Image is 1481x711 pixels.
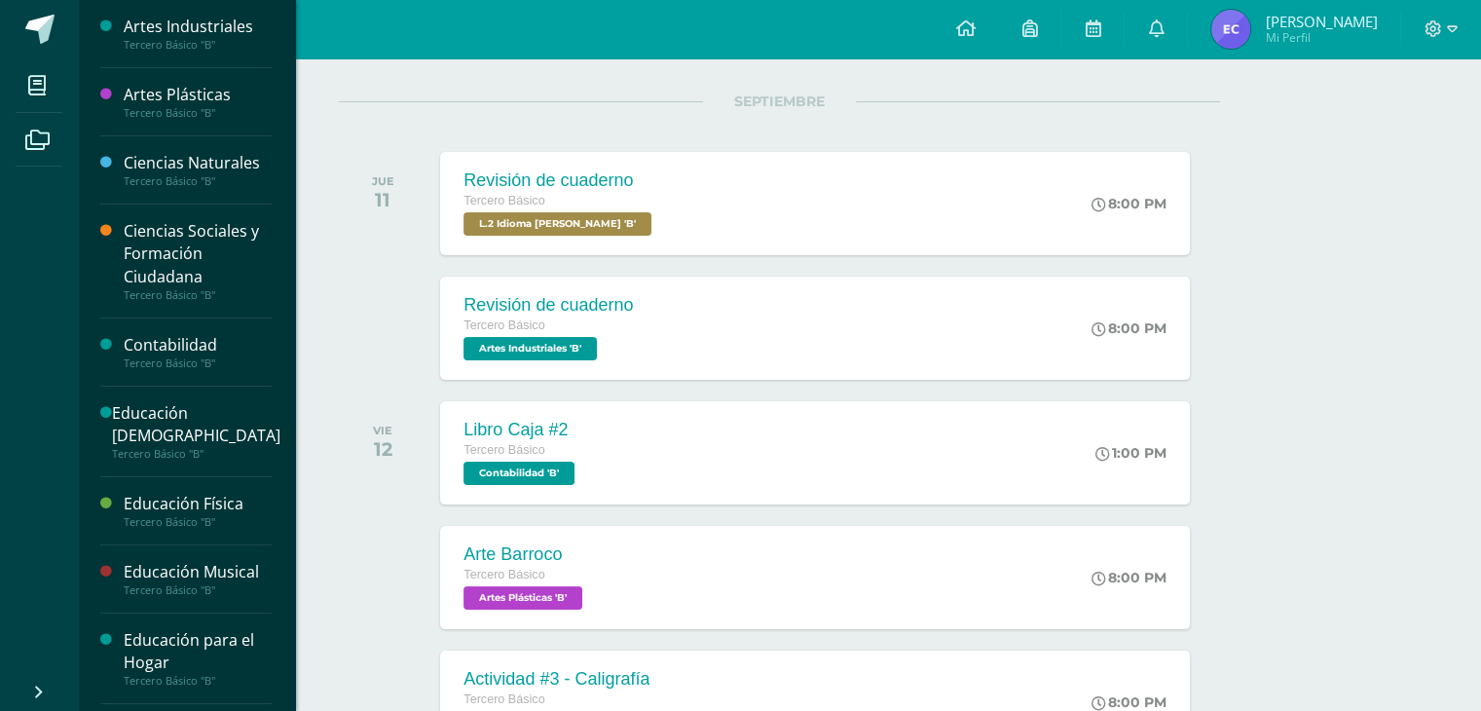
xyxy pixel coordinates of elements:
[112,402,280,461] a: Educación [DEMOGRAPHIC_DATA]Tercero Básico "B"
[463,212,651,236] span: L.2 Idioma Maya Kaqchikel 'B'
[373,437,392,461] div: 12
[372,174,394,188] div: JUE
[373,424,392,437] div: VIE
[124,152,272,174] div: Ciencias Naturales
[124,583,272,597] div: Tercero Básico "B"
[463,568,544,581] span: Tercero Básico
[372,188,394,211] div: 11
[124,16,272,52] a: Artes IndustrialesTercero Básico "B"
[463,295,633,316] div: Revisión de cuaderno
[703,93,856,110] span: SEPTIEMBRE
[124,152,272,188] a: Ciencias NaturalesTercero Básico "B"
[124,220,272,301] a: Ciencias Sociales y Formación CiudadanaTercero Básico "B"
[463,420,579,440] div: Libro Caja #2
[124,16,272,38] div: Artes Industriales
[463,337,597,360] span: Artes Industriales 'B'
[124,561,272,597] a: Educación MusicalTercero Básico "B"
[1265,12,1377,31] span: [PERSON_NAME]
[463,669,649,690] div: Actividad #3 - Caligrafía
[463,443,544,457] span: Tercero Básico
[463,586,582,610] span: Artes Plásticas 'B'
[124,629,272,688] a: Educación para el HogarTercero Básico "B"
[124,493,272,515] div: Educación Física
[124,674,272,688] div: Tercero Básico "B"
[1092,319,1166,337] div: 8:00 PM
[124,84,272,120] a: Artes PlásticasTercero Básico "B"
[1211,10,1250,49] img: 131da0fb8e6f9eaa9646e08db0c1e741.png
[124,356,272,370] div: Tercero Básico "B"
[124,106,272,120] div: Tercero Básico "B"
[1095,444,1166,462] div: 1:00 PM
[112,402,280,447] div: Educación [DEMOGRAPHIC_DATA]
[1092,195,1166,212] div: 8:00 PM
[124,220,272,287] div: Ciencias Sociales y Formación Ciudadana
[463,544,587,565] div: Arte Barroco
[124,174,272,188] div: Tercero Básico "B"
[124,561,272,583] div: Educación Musical
[463,462,574,485] span: Contabilidad 'B'
[124,84,272,106] div: Artes Plásticas
[124,629,272,674] div: Educación para el Hogar
[1092,693,1166,711] div: 8:00 PM
[463,692,544,706] span: Tercero Básico
[124,334,272,356] div: Contabilidad
[463,318,544,332] span: Tercero Básico
[124,515,272,529] div: Tercero Básico "B"
[124,334,272,370] a: ContabilidadTercero Básico "B"
[112,447,280,461] div: Tercero Básico "B"
[124,38,272,52] div: Tercero Básico "B"
[124,493,272,529] a: Educación FísicaTercero Básico "B"
[1092,569,1166,586] div: 8:00 PM
[1265,29,1377,46] span: Mi Perfil
[463,194,544,207] span: Tercero Básico
[463,170,656,191] div: Revisión de cuaderno
[124,288,272,302] div: Tercero Básico "B"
